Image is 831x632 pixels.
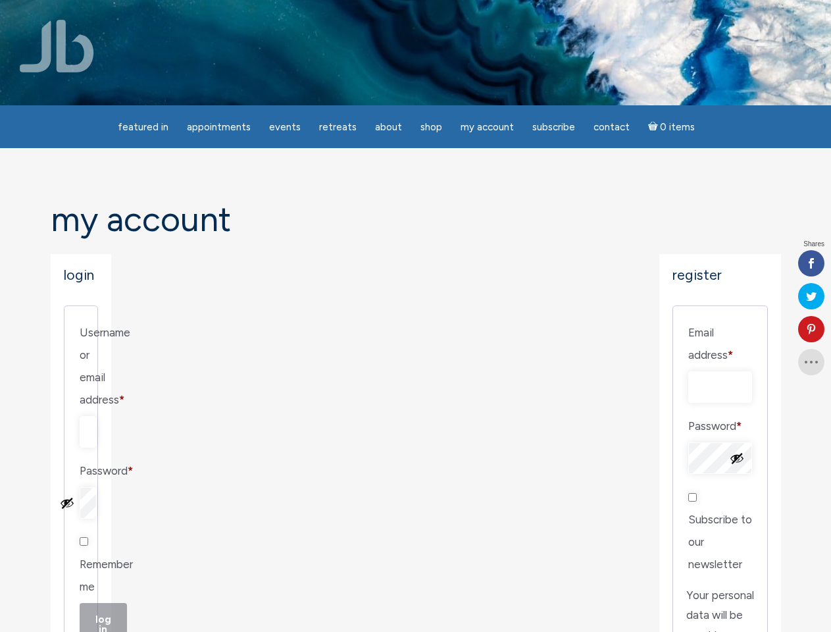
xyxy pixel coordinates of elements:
[803,241,824,248] span: Shares
[64,267,99,283] h2: Login
[311,115,365,140] a: Retreats
[586,115,638,140] a: Contact
[688,493,697,502] input: Subscribe to our newsletter
[672,267,768,283] h2: Register
[453,115,522,140] a: My Account
[319,121,357,133] span: Retreats
[367,115,410,140] a: About
[269,121,301,133] span: Events
[51,201,781,238] h1: My Account
[640,113,703,140] a: Cart0 items
[110,115,176,140] a: featured in
[688,415,752,437] label: Password
[118,121,168,133] span: featured in
[20,20,94,72] img: Jamie Butler. The Everyday Medium
[80,537,88,546] input: Remember me
[80,558,133,593] span: Remember me
[261,115,309,140] a: Events
[80,321,83,411] label: Username or email address
[187,121,251,133] span: Appointments
[420,121,442,133] span: Shop
[413,115,450,140] a: Shop
[375,121,402,133] span: About
[179,115,259,140] a: Appointments
[461,121,514,133] span: My Account
[80,460,83,482] label: Password
[688,321,752,366] label: Email address
[532,121,575,133] span: Subscribe
[648,121,661,133] i: Cart
[730,451,744,465] button: Show password
[60,496,74,510] button: Show password
[593,121,630,133] span: Contact
[660,122,695,132] span: 0 items
[688,513,752,571] span: Subscribe to our newsletter
[524,115,583,140] a: Subscribe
